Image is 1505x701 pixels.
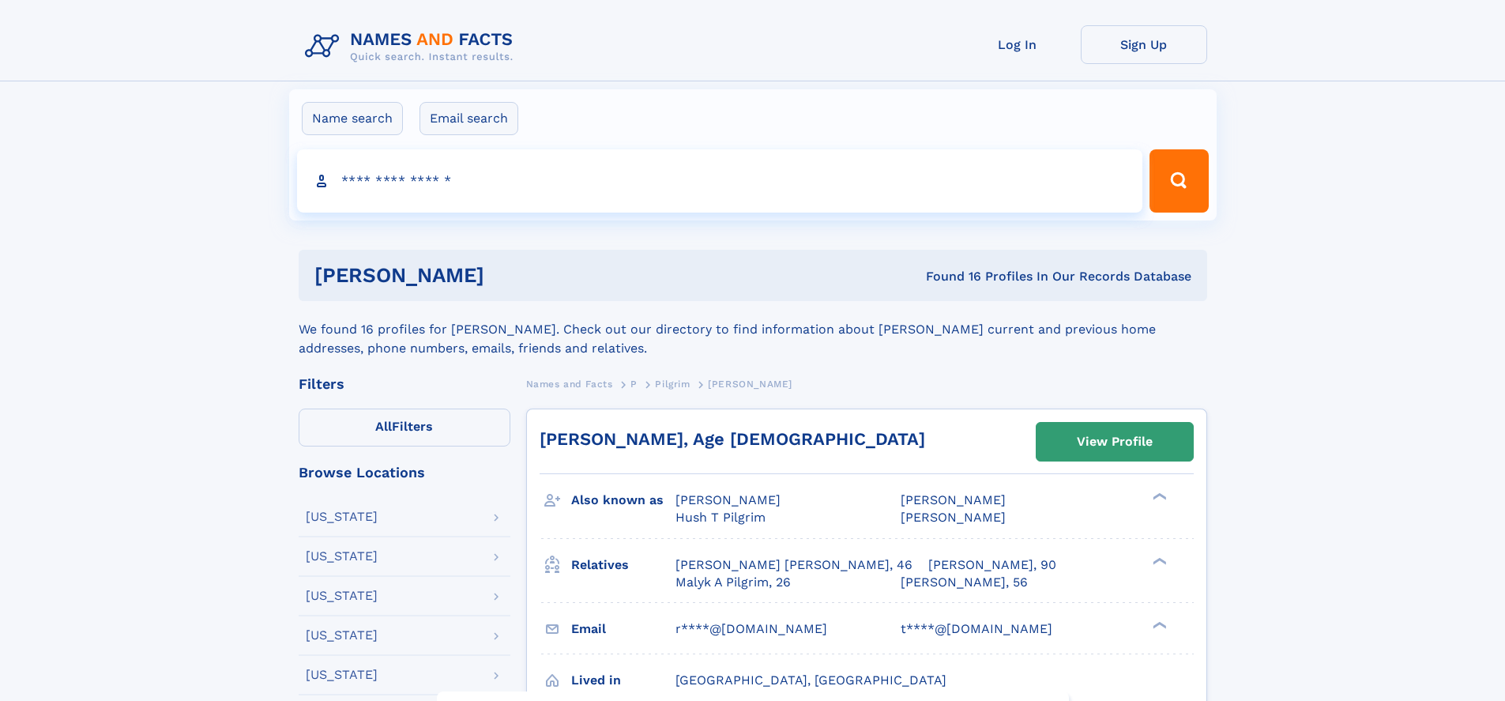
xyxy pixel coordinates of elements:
[306,669,378,681] div: [US_STATE]
[708,379,792,390] span: [PERSON_NAME]
[705,268,1191,285] div: Found 16 Profiles In Our Records Database
[901,510,1006,525] span: [PERSON_NAME]
[630,374,638,394] a: P
[306,590,378,602] div: [US_STATE]
[1149,556,1168,566] div: ❯
[675,510,766,525] span: Hush T Pilgrim
[675,556,912,574] a: [PERSON_NAME] [PERSON_NAME], 46
[954,25,1081,64] a: Log In
[306,511,378,523] div: [US_STATE]
[299,465,510,480] div: Browse Locations
[299,25,526,68] img: Logo Names and Facts
[1149,149,1208,213] button: Search Button
[420,102,518,135] label: Email search
[314,266,705,285] h1: [PERSON_NAME]
[675,574,791,591] a: Malyk A Pilgrim, 26
[1149,620,1168,630] div: ❯
[375,419,392,434] span: All
[306,629,378,642] div: [US_STATE]
[1149,492,1168,502] div: ❯
[571,487,675,514] h3: Also known as
[297,149,1143,213] input: search input
[571,667,675,694] h3: Lived in
[571,616,675,643] h3: Email
[1037,423,1193,461] a: View Profile
[675,673,946,688] span: [GEOGRAPHIC_DATA], [GEOGRAPHIC_DATA]
[655,374,690,394] a: Pilgrim
[1081,25,1207,64] a: Sign Up
[306,550,378,563] div: [US_STATE]
[299,301,1207,358] div: We found 16 profiles for [PERSON_NAME]. Check out our directory to find information about [PERSON...
[901,492,1006,507] span: [PERSON_NAME]
[299,409,510,447] label: Filters
[302,102,403,135] label: Name search
[540,429,925,449] a: [PERSON_NAME], Age [DEMOGRAPHIC_DATA]
[675,492,781,507] span: [PERSON_NAME]
[655,379,690,390] span: Pilgrim
[1077,424,1153,460] div: View Profile
[901,574,1028,591] a: [PERSON_NAME], 56
[928,556,1056,574] a: [PERSON_NAME], 90
[571,552,675,579] h3: Relatives
[526,374,613,394] a: Names and Facts
[299,377,510,391] div: Filters
[630,379,638,390] span: P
